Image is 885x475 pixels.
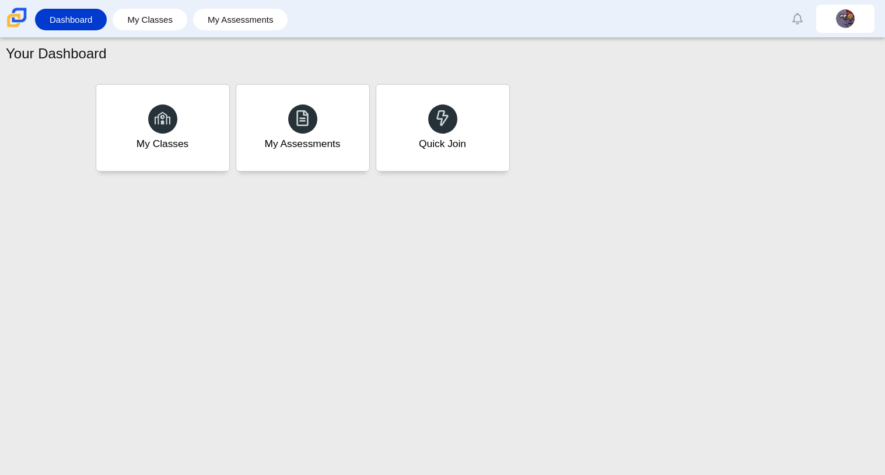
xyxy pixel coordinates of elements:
img: Carmen School of Science & Technology [5,5,29,30]
a: jovanni.gonzalez.5dMHgt [816,5,874,33]
h1: Your Dashboard [6,44,107,64]
div: My Assessments [265,137,341,151]
div: Quick Join [419,137,466,151]
a: My Assessments [236,84,370,172]
a: My Classes [96,84,230,172]
a: Alerts [785,6,810,32]
a: Quick Join [376,84,510,172]
a: Dashboard [41,9,101,30]
img: jovanni.gonzalez.5dMHgt [836,9,855,28]
a: My Classes [118,9,181,30]
div: My Classes [137,137,189,151]
a: My Assessments [199,9,282,30]
a: Carmen School of Science & Technology [5,22,29,32]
